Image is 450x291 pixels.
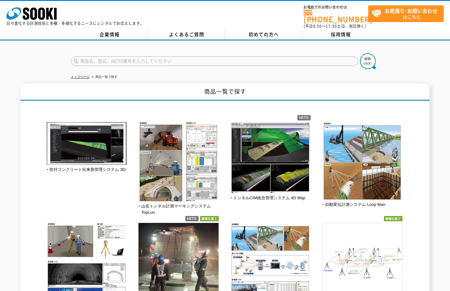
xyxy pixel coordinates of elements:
a: [PHONE_NUMBER] [304,10,368,23]
img: 吹付コンクリート出来形管理システム 3D- [47,122,127,166]
span: 初めての方へ [249,31,279,38]
strong: お見積り･お問い合わせ [385,7,437,15]
input: 商品名、型式、NETIS番号を入力してください [71,56,358,66]
img: 情報化施工 [200,216,219,221]
a: お見積り･お問い合わせはこちら [368,5,444,22]
p: 日々進化する計測技術と多種・多様化するニーズにレンタルでお応えします。 [6,21,144,25]
img: netis [185,216,199,221]
img: 山岳トンネル計測マーキングシステム TopLun [138,122,219,203]
a: 企業情報 [71,30,148,39]
a: トンネルCIM統合管理システム 4D Map [230,189,311,200]
span: トンネルCIM統合管理システム 4D Map [230,195,305,201]
span: 山岳トンネル計測マーキングシステム TopLun [138,203,219,216]
img: トンネルCIM統合管理システム 4D Map [230,122,311,195]
a: 山岳トンネル計測マーキングシステム TopLun [138,197,219,215]
a: トップページ [71,75,90,79]
img: btn_search.png [360,53,376,69]
a: 自動変位計測システム Loop Man [322,196,402,207]
a: よくあるご質問 [148,30,225,39]
span: (平日 ～ 土日、祝日除く) [304,23,366,29]
img: 自動変位計測システム Loop Man [322,122,402,202]
span: はこちら [372,6,443,21]
a: 吹付コンクリート出来形管理システム 3D- [47,160,127,172]
h1: 商品一覧で探す [20,84,430,101]
span: 吹付コンクリート出来形管理システム 3D- [47,166,127,173]
a: 初めての方へ [225,30,302,39]
a: 採用情報 [302,30,379,39]
li: 商品一覧で探す [91,74,117,80]
img: 情報化施工 [384,216,402,221]
span: お電話でのお問い合わせは [304,5,368,9]
span: 8:50 [313,23,322,29]
img: netis [297,115,311,120]
span: 自動変位計測システム Loop Man [322,201,385,208]
span: 17:30 [326,23,337,29]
